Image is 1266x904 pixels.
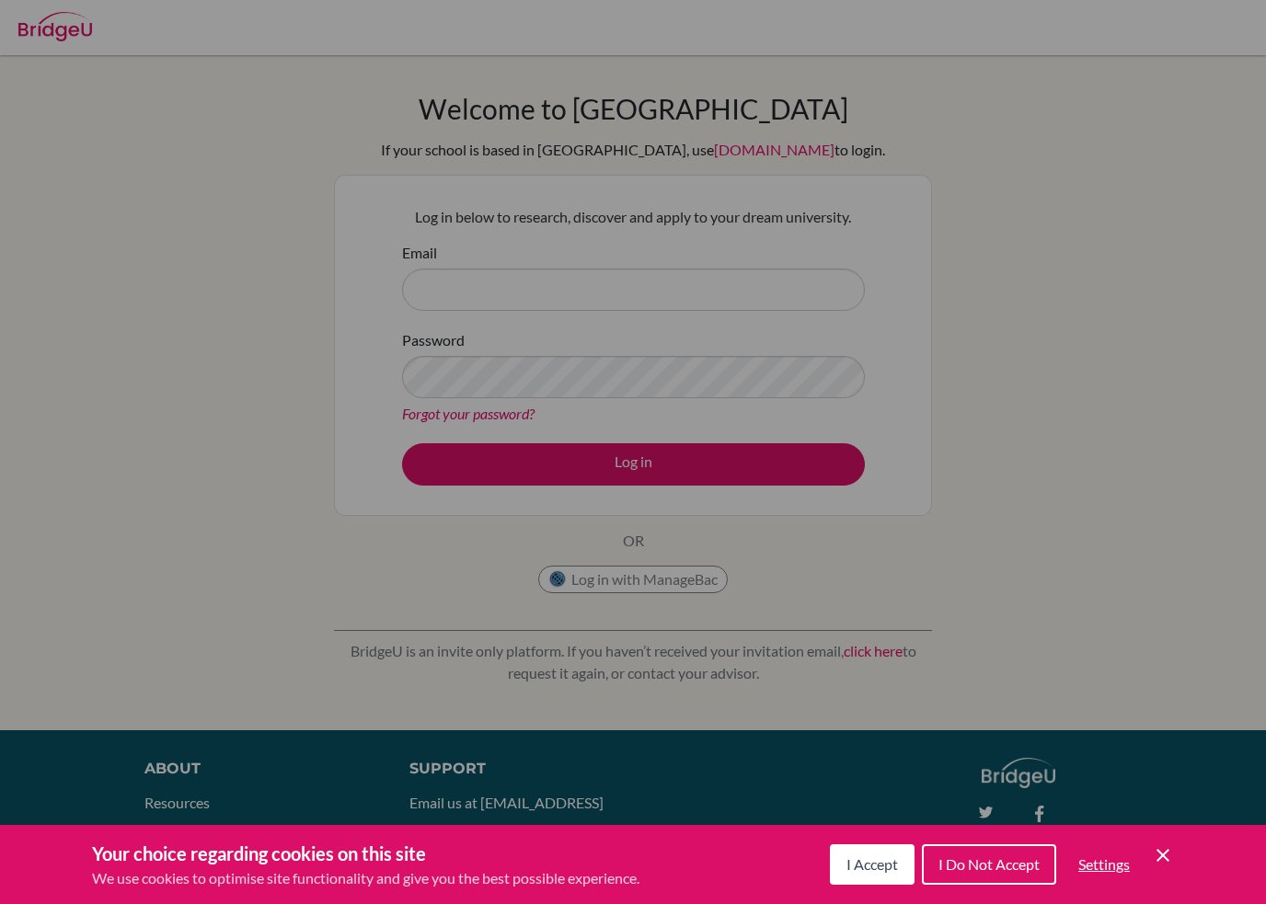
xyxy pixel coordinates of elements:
[1078,855,1130,873] span: Settings
[938,855,1040,873] span: I Do Not Accept
[92,867,639,889] p: We use cookies to optimise site functionality and give you the best possible experience.
[846,855,898,873] span: I Accept
[922,844,1056,885] button: I Do Not Accept
[830,844,915,885] button: I Accept
[92,840,639,867] h3: Your choice regarding cookies on this site
[1064,846,1145,883] button: Settings
[1152,844,1174,866] button: Save and close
